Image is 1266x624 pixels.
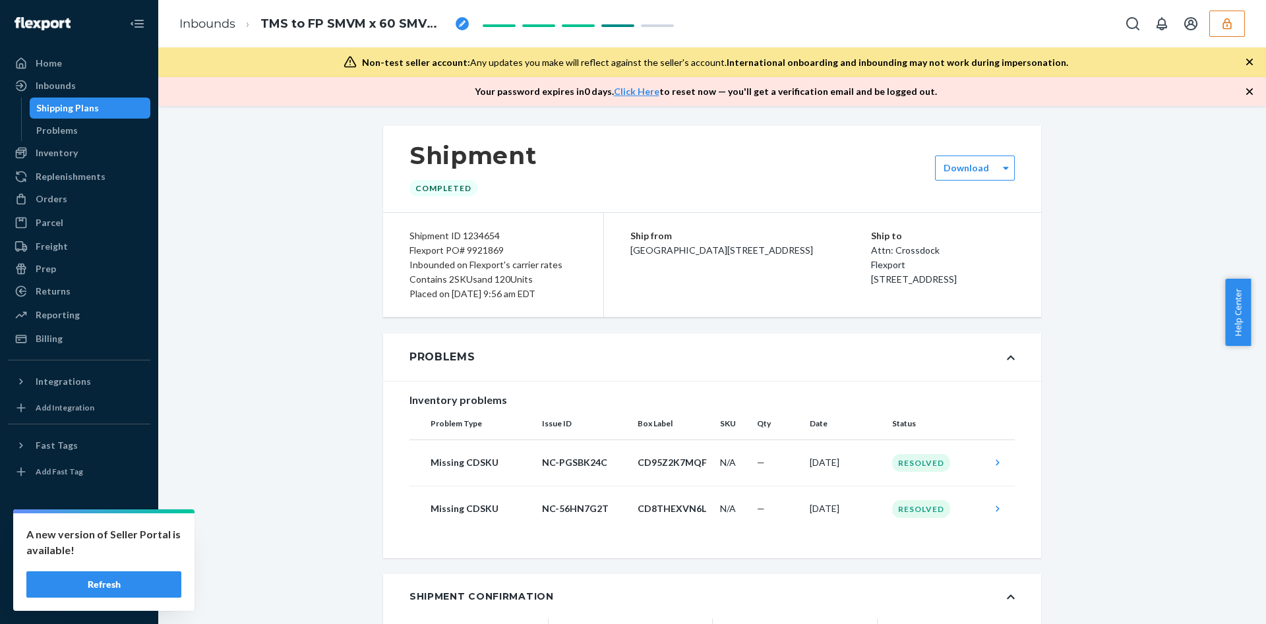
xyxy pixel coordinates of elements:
[804,408,887,440] th: Date
[727,57,1068,68] span: International onboarding and inbounding may not work during impersonation.
[804,440,887,486] td: [DATE]
[8,461,150,482] a: Add Fast Tag
[431,502,531,515] p: Missing CDSKU
[8,75,150,96] a: Inbounds
[892,454,950,472] div: Resolved
[36,79,76,92] div: Inbounds
[1120,11,1146,37] button: Open Search Box
[409,180,477,196] div: Completed
[36,332,63,345] div: Billing
[614,86,659,97] a: Click Here
[638,502,709,515] p: CD8THEXVN6L
[36,402,94,413] div: Add Integration
[409,392,1015,408] div: Inventory problems
[409,258,577,272] div: Inbounded on Flexport's carrier rates
[8,236,150,257] a: Freight
[8,304,150,326] a: Reporting
[260,16,450,33] span: TMS to FP SMVM x 60 SMVWM x 60
[431,456,531,469] p: Missing CDSKU
[409,408,537,440] th: Problem Type
[409,349,475,365] div: Problems
[409,243,577,258] div: Flexport PO# 9921869
[26,526,181,558] p: A new version of Seller Portal is available!
[8,212,150,233] a: Parcel
[537,408,632,440] th: Issue ID
[8,328,150,349] a: Billing
[8,435,150,456] button: Fast Tags
[638,456,709,469] p: CD95Z2K7MQF
[8,371,150,392] button: Integrations
[871,258,1015,272] p: Flexport
[542,456,627,469] p: NC-PGSBK24C
[409,287,577,301] div: Placed on [DATE] 9:56 am EDT
[8,142,150,163] a: Inventory
[892,500,950,518] div: Resolved
[8,258,150,279] a: Prep
[36,285,71,298] div: Returns
[36,216,63,229] div: Parcel
[757,457,765,468] span: —
[944,161,989,175] label: Download
[871,273,957,285] span: [STREET_ADDRESS]
[8,281,150,302] a: Returns
[715,440,752,486] td: N/A
[36,146,78,159] div: Inventory
[871,243,1015,258] p: Attn: Crossdock
[757,503,765,514] span: —
[8,166,150,187] a: Replenishments
[179,16,235,31] a: Inbounds
[362,56,1068,69] div: Any updates you make will reflect against the seller's account.
[409,229,577,243] div: Shipment ID 1234654
[8,520,150,541] a: Settings
[8,542,150,563] button: Talk to Support
[542,502,627,515] p: NC-56HN7G2T
[8,53,150,74] a: Home
[36,308,80,322] div: Reporting
[475,85,937,98] p: Your password expires in 0 days . to reset now — you'll get a verification email and be logged out.
[169,5,479,43] ol: breadcrumbs
[715,408,752,440] th: SKU
[1225,279,1251,346] button: Help Center
[632,408,715,440] th: Box Label
[36,375,91,388] div: Integrations
[36,439,78,452] div: Fast Tags
[1178,11,1204,37] button: Open account menu
[36,57,62,70] div: Home
[1149,11,1175,37] button: Open notifications
[36,466,83,477] div: Add Fast Tag
[409,142,537,169] h1: Shipment
[8,587,150,608] button: Give Feedback
[8,565,150,586] a: Help Center
[36,124,78,137] div: Problems
[409,272,577,287] div: Contains 2 SKUs and 120 Units
[26,571,181,598] button: Refresh
[804,486,887,532] td: [DATE]
[752,408,804,440] th: Qty
[8,397,150,418] a: Add Integration
[124,11,150,37] button: Close Navigation
[36,240,68,253] div: Freight
[30,120,151,141] a: Problems
[36,101,99,115] div: Shipping Plans
[36,262,56,275] div: Prep
[15,17,71,30] img: Flexport logo
[36,170,105,183] div: Replenishments
[871,229,1015,243] p: Ship to
[887,408,986,440] th: Status
[362,57,470,68] span: Non-test seller account:
[715,486,752,532] td: N/A
[409,590,554,603] div: Shipment Confirmation
[36,192,67,206] div: Orders
[8,188,150,210] a: Orders
[630,244,813,256] span: [GEOGRAPHIC_DATA][STREET_ADDRESS]
[630,229,871,243] p: Ship from
[30,98,151,119] a: Shipping Plans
